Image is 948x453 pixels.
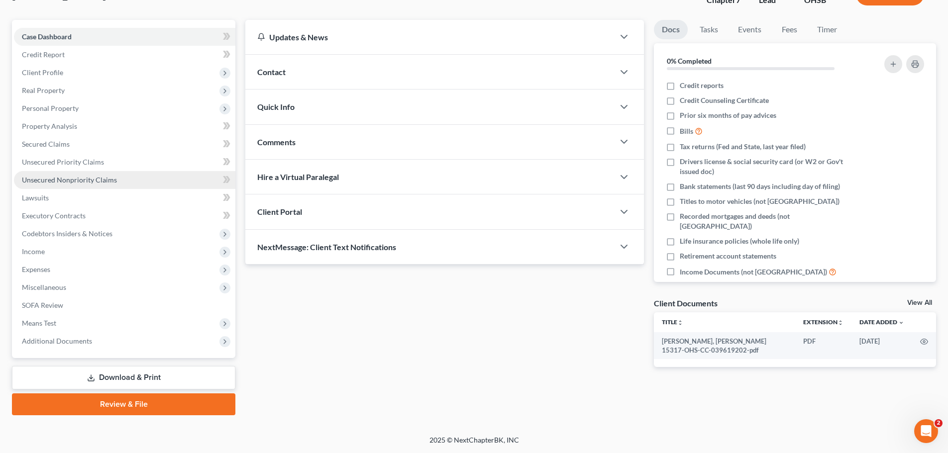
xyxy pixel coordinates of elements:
[14,46,235,64] a: Credit Report
[22,158,104,166] span: Unsecured Priority Claims
[14,28,235,46] a: Case Dashboard
[257,67,286,77] span: Contact
[680,126,693,136] span: Bills
[680,81,724,91] span: Credit reports
[654,332,795,360] td: [PERSON_NAME], [PERSON_NAME] 15317-OHS-CC-039619202-pdf
[22,86,65,94] span: Real Property
[680,181,840,191] span: Bank statements (last 90 days including day of filing)
[257,32,602,42] div: Updates & News
[14,117,235,135] a: Property Analysis
[22,32,72,41] span: Case Dashboard
[898,320,904,326] i: expand_more
[14,207,235,225] a: Executory Contracts
[191,435,758,453] div: 2025 © NextChapterBK, INC
[907,299,932,306] a: View All
[730,20,769,39] a: Events
[22,265,50,273] span: Expenses
[914,419,938,443] iframe: Intercom live chat
[22,176,117,184] span: Unsecured Nonpriority Claims
[851,332,912,360] td: [DATE]
[680,157,857,177] span: Drivers license & social security card (or W2 or Gov't issued doc)
[257,207,302,216] span: Client Portal
[680,196,840,206] span: Titles to motor vehicles (not [GEOGRAPHIC_DATA])
[257,137,296,147] span: Comments
[809,20,845,39] a: Timer
[859,318,904,326] a: Date Added expand_more
[22,211,86,220] span: Executory Contracts
[654,20,688,39] a: Docs
[257,102,295,111] span: Quick Info
[22,122,77,130] span: Property Analysis
[14,135,235,153] a: Secured Claims
[22,319,56,327] span: Means Test
[22,68,63,77] span: Client Profile
[680,211,857,231] span: Recorded mortgages and deeds (not [GEOGRAPHIC_DATA])
[773,20,805,39] a: Fees
[257,172,339,181] span: Hire a Virtual Paralegal
[22,247,45,256] span: Income
[22,140,70,148] span: Secured Claims
[22,301,63,309] span: SOFA Review
[692,20,726,39] a: Tasks
[257,242,396,252] span: NextMessage: Client Text Notifications
[12,366,235,389] a: Download & Print
[662,318,683,326] a: Titleunfold_more
[667,57,712,65] strong: 0% Completed
[680,95,769,105] span: Credit Counseling Certificate
[14,189,235,207] a: Lawsuits
[680,236,799,246] span: Life insurance policies (whole life only)
[22,104,79,112] span: Personal Property
[795,332,851,360] td: PDF
[14,171,235,189] a: Unsecured Nonpriority Claims
[680,142,806,152] span: Tax returns (Fed and State, last year filed)
[838,320,843,326] i: unfold_more
[22,229,112,238] span: Codebtors Insiders & Notices
[22,50,65,59] span: Credit Report
[680,251,776,261] span: Retirement account statements
[803,318,843,326] a: Extensionunfold_more
[680,267,827,277] span: Income Documents (not [GEOGRAPHIC_DATA])
[14,153,235,171] a: Unsecured Priority Claims
[12,393,235,415] a: Review & File
[14,296,235,314] a: SOFA Review
[680,110,776,120] span: Prior six months of pay advices
[935,419,943,427] span: 2
[677,320,683,326] i: unfold_more
[22,193,49,202] span: Lawsuits
[654,298,718,308] div: Client Documents
[22,337,92,345] span: Additional Documents
[22,283,66,291] span: Miscellaneous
